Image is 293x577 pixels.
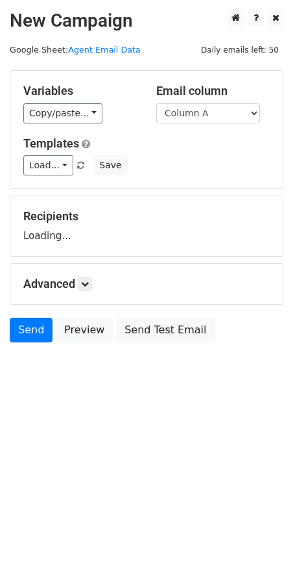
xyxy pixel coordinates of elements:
a: Send [10,318,53,342]
span: Daily emails left: 50 [196,43,283,57]
h5: Variables [23,84,137,98]
h5: Email column [156,84,270,98]
h2: New Campaign [10,10,283,32]
small: Google Sheet: [10,45,141,55]
a: Daily emails left: 50 [196,45,283,55]
a: Copy/paste... [23,103,102,123]
a: Send Test Email [116,318,215,342]
a: Preview [56,318,113,342]
h5: Recipients [23,209,270,224]
a: Agent Email Data [68,45,141,55]
button: Save [93,155,127,175]
a: Templates [23,136,79,150]
div: Loading... [23,209,270,243]
a: Load... [23,155,73,175]
h5: Advanced [23,277,270,291]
